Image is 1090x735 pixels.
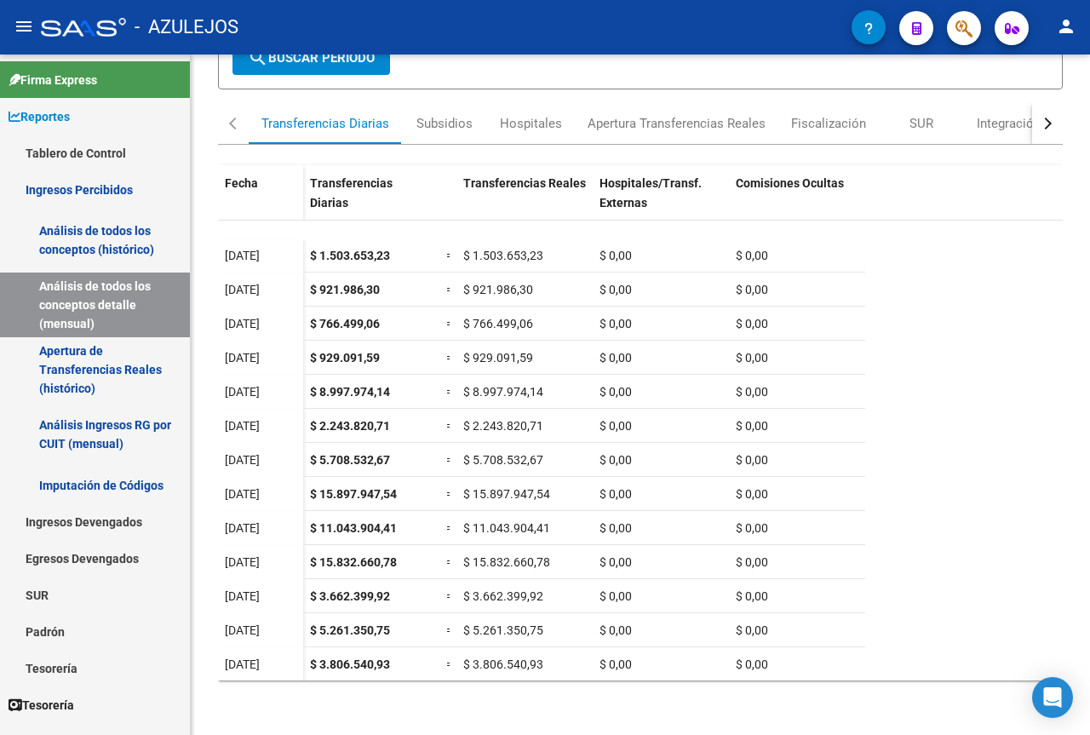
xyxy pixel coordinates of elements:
[463,521,550,535] span: $ 11.043.904,41
[225,487,260,501] span: [DATE]
[303,165,439,237] datatable-header-cell: Transferencias Diarias
[446,487,453,501] span: =
[225,623,260,637] span: [DATE]
[736,283,768,296] span: $ 0,00
[310,555,397,569] span: $ 15.832.660,78
[736,317,768,330] span: $ 0,00
[463,176,586,190] span: Transferencias Reales
[463,351,533,365] span: $ 929.091,59
[1056,16,1076,37] mat-icon: person
[225,176,258,190] span: Fecha
[791,114,866,133] div: Fiscalización
[446,453,453,467] span: =
[446,249,453,262] span: =
[416,114,473,133] div: Subsidios
[310,589,390,603] span: $ 3.662.399,92
[599,317,632,330] span: $ 0,00
[310,487,397,501] span: $ 15.897.947,54
[736,385,768,399] span: $ 0,00
[588,114,766,133] div: Apertura Transferencias Reales
[225,555,260,569] span: [DATE]
[446,385,453,399] span: =
[446,317,453,330] span: =
[736,623,768,637] span: $ 0,00
[261,114,389,133] div: Transferencias Diarias
[599,521,632,535] span: $ 0,00
[310,283,380,296] span: $ 921.986,30
[599,487,632,501] span: $ 0,00
[310,317,380,330] span: $ 766.499,06
[463,317,533,330] span: $ 766.499,06
[446,283,453,296] span: =
[463,589,543,603] span: $ 3.662.399,92
[9,71,97,89] span: Firma Express
[463,487,550,501] span: $ 15.897.947,54
[463,419,543,433] span: $ 2.243.820,71
[9,696,74,715] span: Tesorería
[1032,677,1073,718] div: Open Intercom Messenger
[225,657,260,671] span: [DATE]
[599,555,632,569] span: $ 0,00
[736,351,768,365] span: $ 0,00
[736,419,768,433] span: $ 0,00
[446,419,453,433] span: =
[599,385,632,399] span: $ 0,00
[225,249,260,262] span: [DATE]
[599,657,632,671] span: $ 0,00
[14,16,34,37] mat-icon: menu
[310,385,390,399] span: $ 8.997.974,14
[500,114,562,133] div: Hospitales
[310,419,390,433] span: $ 2.243.820,71
[310,249,390,262] span: $ 1.503.653,23
[599,351,632,365] span: $ 0,00
[729,165,865,237] datatable-header-cell: Comisiones Ocultas
[446,351,453,365] span: =
[225,589,260,603] span: [DATE]
[463,249,543,262] span: $ 1.503.653,23
[736,555,768,569] span: $ 0,00
[446,521,453,535] span: =
[225,351,260,365] span: [DATE]
[599,176,702,210] span: Hospitales/Transf. Externas
[599,419,632,433] span: $ 0,00
[232,41,390,75] button: Buscar Período
[599,283,632,296] span: $ 0,00
[310,176,393,210] span: Transferencias Diarias
[446,657,453,671] span: =
[599,589,632,603] span: $ 0,00
[225,283,260,296] span: [DATE]
[310,521,397,535] span: $ 11.043.904,41
[9,107,70,126] span: Reportes
[225,419,260,433] span: [DATE]
[310,351,380,365] span: $ 929.091,59
[736,521,768,535] span: $ 0,00
[446,555,453,569] span: =
[310,623,390,637] span: $ 5.261.350,75
[446,589,453,603] span: =
[463,623,543,637] span: $ 5.261.350,75
[446,623,453,637] span: =
[736,657,768,671] span: $ 0,00
[909,114,933,133] div: SUR
[225,521,260,535] span: [DATE]
[593,165,729,237] datatable-header-cell: Hospitales/Transf. Externas
[599,249,632,262] span: $ 0,00
[310,657,390,671] span: $ 3.806.540,93
[463,453,543,467] span: $ 5.708.532,67
[463,385,543,399] span: $ 8.997.974,14
[736,453,768,467] span: $ 0,00
[736,589,768,603] span: $ 0,00
[599,453,632,467] span: $ 0,00
[225,453,260,467] span: [DATE]
[463,283,533,296] span: $ 921.986,30
[248,48,268,68] mat-icon: search
[310,453,390,467] span: $ 5.708.532,67
[736,487,768,501] span: $ 0,00
[248,50,375,66] span: Buscar Período
[463,555,550,569] span: $ 15.832.660,78
[599,623,632,637] span: $ 0,00
[218,165,303,237] datatable-header-cell: Fecha
[463,657,543,671] span: $ 3.806.540,93
[977,114,1041,133] div: Integración
[736,176,844,190] span: Comisiones Ocultas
